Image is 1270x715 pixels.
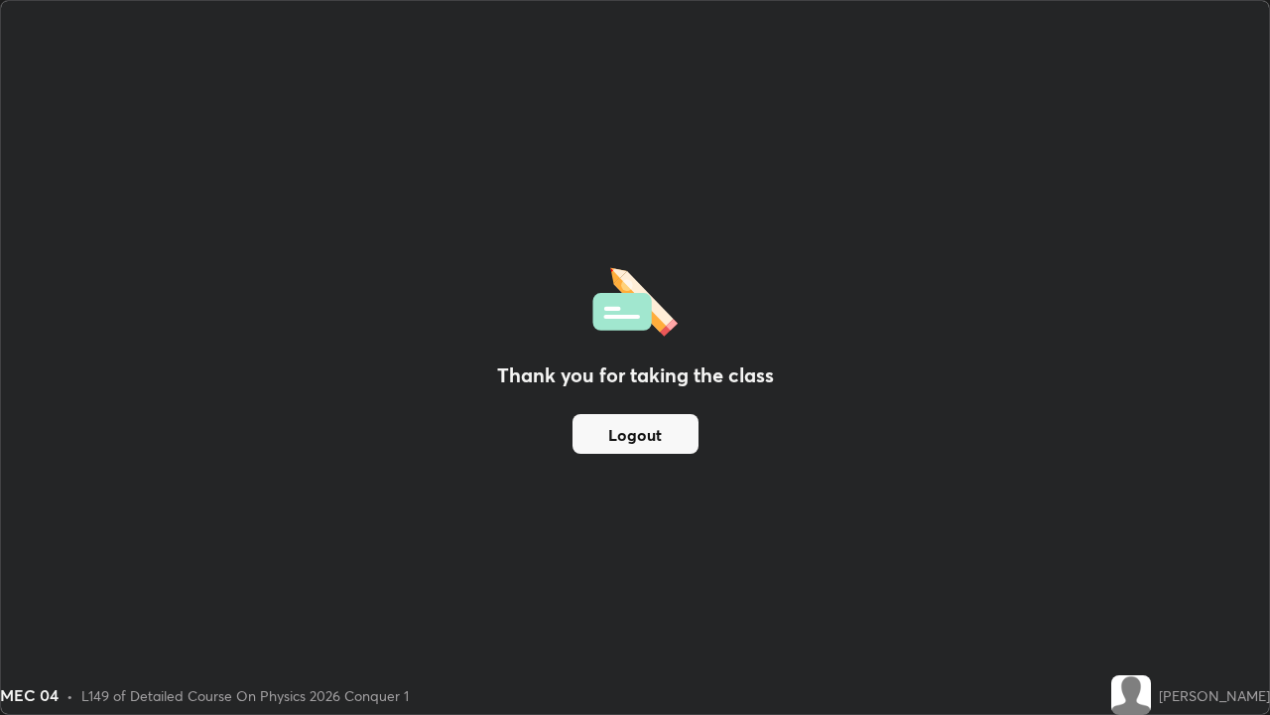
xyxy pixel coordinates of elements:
[66,685,73,706] div: •
[1159,685,1270,706] div: [PERSON_NAME]
[1111,675,1151,715] img: default.png
[572,414,698,454] button: Logout
[81,685,409,706] div: L149 of Detailed Course On Physics 2026 Conquer 1
[592,261,678,337] img: offlineFeedback.1438e8b3.svg
[497,360,774,390] h2: Thank you for taking the class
